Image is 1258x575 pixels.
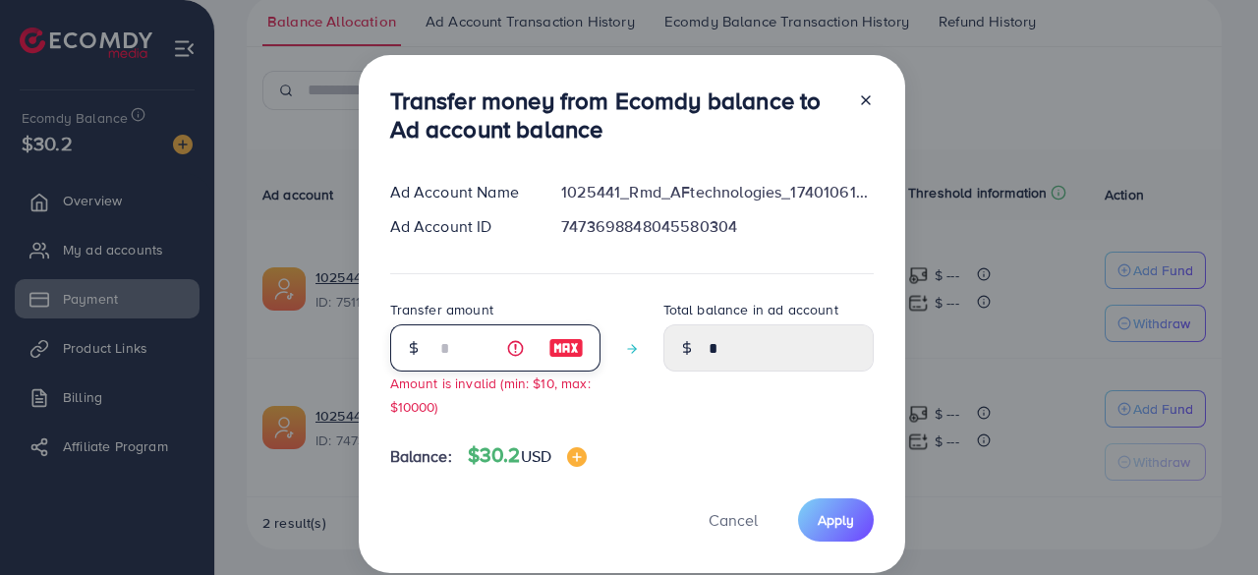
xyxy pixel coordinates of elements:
[663,300,838,319] label: Total balance in ad account
[548,336,584,360] img: image
[545,181,888,203] div: 1025441_Rmd_AFtechnologies_1740106118522
[390,86,842,144] h3: Transfer money from Ecomdy balance to Ad account balance
[390,445,452,468] span: Balance:
[818,510,854,530] span: Apply
[709,509,758,531] span: Cancel
[390,374,591,415] small: Amount is invalid (min: $10, max: $10000)
[390,300,493,319] label: Transfer amount
[468,443,587,468] h4: $30.2
[521,445,551,467] span: USD
[1174,487,1243,560] iframe: Chat
[567,447,587,467] img: image
[545,215,888,238] div: 7473698848045580304
[374,215,546,238] div: Ad Account ID
[798,498,874,541] button: Apply
[684,498,782,541] button: Cancel
[374,181,546,203] div: Ad Account Name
